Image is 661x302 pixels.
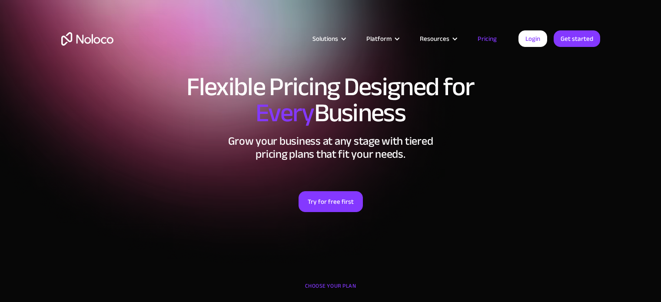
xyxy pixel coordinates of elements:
[312,33,338,44] div: Solutions
[518,30,547,47] a: Login
[366,33,392,44] div: Platform
[61,279,600,301] div: CHOOSE YOUR PLAN
[61,32,113,46] a: home
[355,33,409,44] div: Platform
[299,191,363,212] a: Try for free first
[467,33,508,44] a: Pricing
[61,74,600,126] h1: Flexible Pricing Designed for Business
[256,89,314,137] span: Every
[420,33,449,44] div: Resources
[302,33,355,44] div: Solutions
[554,30,600,47] a: Get started
[61,135,600,161] h2: Grow your business at any stage with tiered pricing plans that fit your needs.
[409,33,467,44] div: Resources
